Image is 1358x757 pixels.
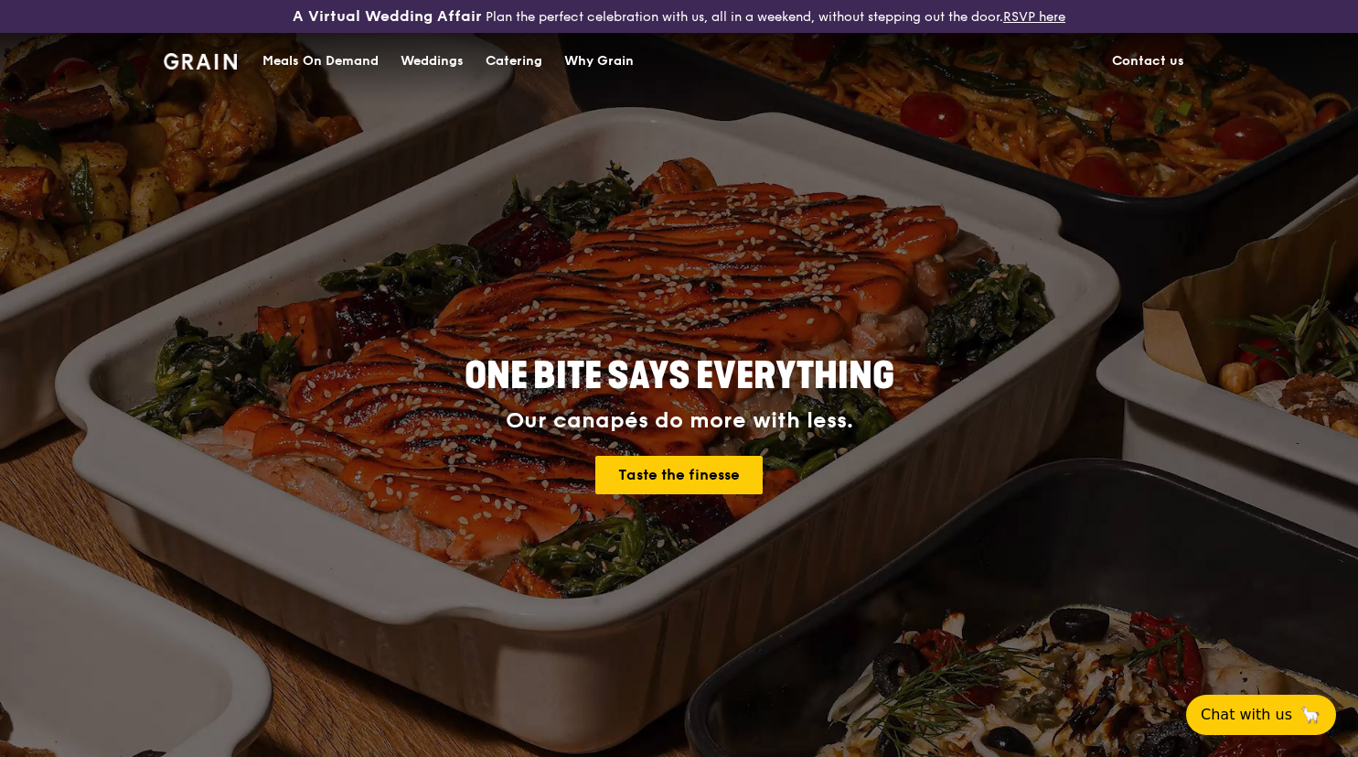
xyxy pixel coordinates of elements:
[390,34,475,89] a: Weddings
[486,34,542,89] div: Catering
[553,34,645,89] a: Why Grain
[1201,704,1292,726] span: Chat with us
[164,53,238,70] img: Grain
[1003,9,1065,25] a: RSVP here
[564,34,634,89] div: Why Grain
[227,7,1132,26] div: Plan the perfect celebration with us, all in a weekend, without stepping out the door.
[350,408,1009,434] div: Our canapés do more with less.
[1101,34,1195,89] a: Contact us
[1299,704,1321,726] span: 🦙
[262,34,379,89] div: Meals On Demand
[164,32,238,87] a: GrainGrain
[401,34,464,89] div: Weddings
[475,34,553,89] a: Catering
[1186,695,1336,735] button: Chat with us🦙
[465,354,894,398] span: ONE BITE SAYS EVERYTHING
[595,456,763,494] a: Taste the finesse
[293,7,482,26] h3: A Virtual Wedding Affair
